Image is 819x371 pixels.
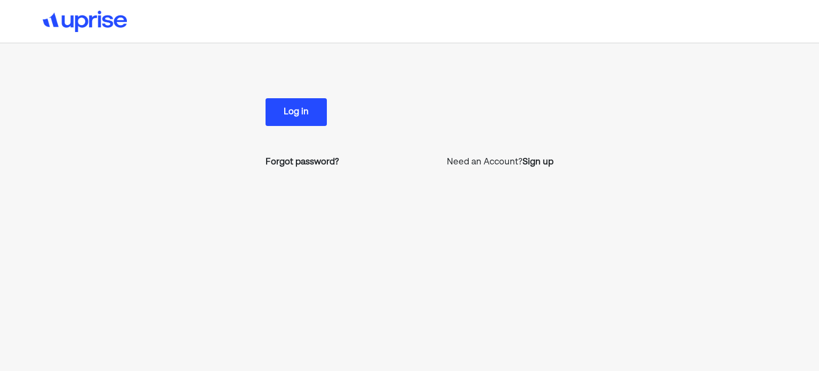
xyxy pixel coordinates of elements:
a: Forgot password? [266,156,339,169]
a: Sign up [523,156,553,169]
p: Need an Account? [447,156,553,169]
button: Log in [266,98,327,126]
